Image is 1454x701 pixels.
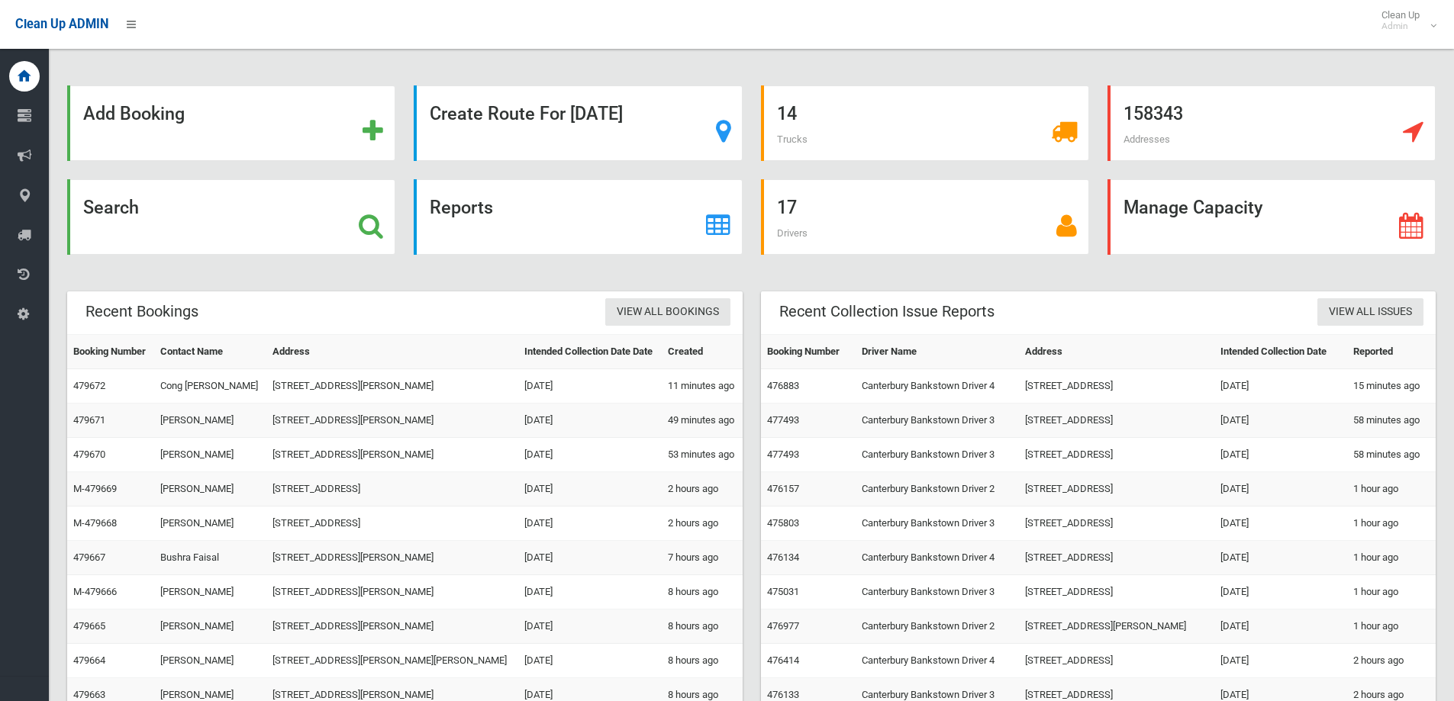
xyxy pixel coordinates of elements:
[83,197,139,218] strong: Search
[605,298,730,326] a: View All Bookings
[518,369,662,404] td: [DATE]
[1214,404,1347,438] td: [DATE]
[856,541,1019,575] td: Canterbury Bankstown Driver 4
[1347,404,1436,438] td: 58 minutes ago
[767,449,799,460] a: 477493
[73,517,117,529] a: M-479668
[518,472,662,506] td: [DATE]
[662,335,742,369] th: Created
[1019,609,1214,644] td: [STREET_ADDRESS][PERSON_NAME]
[777,227,808,239] span: Drivers
[1019,404,1214,438] td: [STREET_ADDRESS]
[1019,541,1214,575] td: [STREET_ADDRESS]
[777,197,797,218] strong: 17
[1214,541,1347,575] td: [DATE]
[1347,438,1436,472] td: 58 minutes ago
[266,369,518,404] td: [STREET_ADDRESS][PERSON_NAME]
[266,609,518,644] td: [STREET_ADDRESS][PERSON_NAME]
[154,472,266,506] td: [PERSON_NAME]
[1374,9,1435,32] span: Clean Up
[73,380,105,391] a: 479672
[518,541,662,575] td: [DATE]
[266,438,518,472] td: [STREET_ADDRESS][PERSON_NAME]
[266,506,518,541] td: [STREET_ADDRESS]
[1347,541,1436,575] td: 1 hour ago
[518,506,662,541] td: [DATE]
[73,654,105,666] a: 479664
[767,586,799,597] a: 475031
[1124,197,1262,218] strong: Manage Capacity
[856,404,1019,438] td: Canterbury Bankstown Driver 3
[154,438,266,472] td: [PERSON_NAME]
[662,644,742,678] td: 8 hours ago
[1214,335,1347,369] th: Intended Collection Date
[856,472,1019,506] td: Canterbury Bankstown Driver 2
[1317,298,1423,326] a: View All Issues
[1019,472,1214,506] td: [STREET_ADDRESS]
[73,551,105,563] a: 479667
[518,644,662,678] td: [DATE]
[777,103,797,124] strong: 14
[1347,335,1436,369] th: Reported
[662,404,742,438] td: 49 minutes ago
[154,335,266,369] th: Contact Name
[767,620,799,632] a: 476977
[1019,335,1214,369] th: Address
[73,483,117,494] a: M-479669
[1019,369,1214,404] td: [STREET_ADDRESS]
[1019,506,1214,541] td: [STREET_ADDRESS]
[1124,103,1183,124] strong: 158343
[518,575,662,609] td: [DATE]
[662,541,742,575] td: 7 hours ago
[767,483,799,494] a: 476157
[1019,438,1214,472] td: [STREET_ADDRESS]
[266,335,518,369] th: Address
[856,369,1019,404] td: Canterbury Bankstown Driver 4
[83,103,185,124] strong: Add Booking
[1124,133,1170,145] span: Addresses
[266,541,518,575] td: [STREET_ADDRESS][PERSON_NAME]
[1381,21,1420,32] small: Admin
[154,609,266,644] td: [PERSON_NAME]
[266,472,518,506] td: [STREET_ADDRESS]
[1019,644,1214,678] td: [STREET_ADDRESS]
[767,517,799,529] a: 475803
[1214,369,1347,404] td: [DATE]
[1107,85,1436,161] a: 158343 Addresses
[430,197,493,218] strong: Reports
[1347,369,1436,404] td: 15 minutes ago
[761,335,856,369] th: Booking Number
[73,449,105,460] a: 479670
[662,472,742,506] td: 2 hours ago
[662,609,742,644] td: 8 hours ago
[67,297,217,326] header: Recent Bookings
[73,586,117,597] a: M-479666
[414,179,742,255] a: Reports
[1347,609,1436,644] td: 1 hour ago
[767,689,799,700] a: 476133
[15,17,108,31] span: Clean Up ADMIN
[761,85,1089,161] a: 14 Trucks
[414,85,742,161] a: Create Route For [DATE]
[767,380,799,391] a: 476883
[154,575,266,609] td: [PERSON_NAME]
[1019,575,1214,609] td: [STREET_ADDRESS]
[518,438,662,472] td: [DATE]
[856,438,1019,472] td: Canterbury Bankstown Driver 3
[662,506,742,541] td: 2 hours ago
[266,644,518,678] td: [STREET_ADDRESS][PERSON_NAME][PERSON_NAME]
[761,297,1013,326] header: Recent Collection Issue Reports
[67,85,395,161] a: Add Booking
[154,541,266,575] td: Bushra Faisal
[856,644,1019,678] td: Canterbury Bankstown Driver 4
[856,609,1019,644] td: Canterbury Bankstown Driver 2
[67,179,395,255] a: Search
[1214,472,1347,506] td: [DATE]
[767,551,799,563] a: 476134
[73,620,105,632] a: 479665
[1214,644,1347,678] td: [DATE]
[761,179,1089,255] a: 17 Drivers
[154,644,266,678] td: [PERSON_NAME]
[1347,472,1436,506] td: 1 hour ago
[154,369,266,404] td: Cong [PERSON_NAME]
